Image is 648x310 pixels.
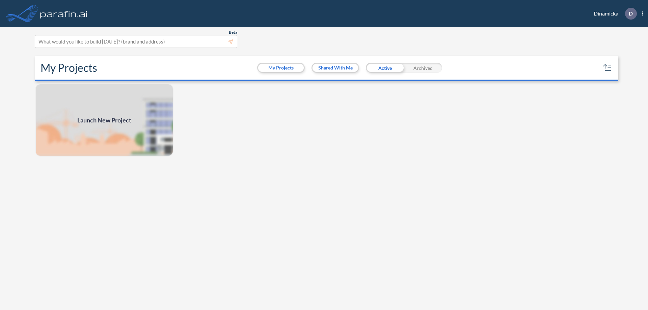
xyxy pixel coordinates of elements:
[366,63,404,73] div: Active
[35,84,173,157] img: add
[313,64,358,72] button: Shared With Me
[404,63,442,73] div: Archived
[229,30,237,35] span: Beta
[584,8,643,20] div: Dinamicka
[77,116,131,125] span: Launch New Project
[258,64,304,72] button: My Projects
[629,10,633,17] p: D
[602,62,613,73] button: sort
[40,61,97,74] h2: My Projects
[39,7,89,20] img: logo
[35,84,173,157] a: Launch New Project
